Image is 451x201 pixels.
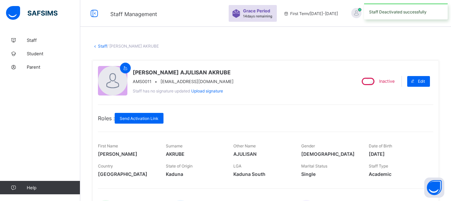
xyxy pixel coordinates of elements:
button: Open asap [424,178,444,198]
span: Inactive [379,79,394,84]
span: Help [27,185,80,190]
span: [DATE] [369,151,427,157]
span: Grace Period [243,8,270,13]
div: HELENUWEJA [345,8,438,19]
span: Date of Birth [369,143,392,148]
span: Single [301,171,359,177]
span: Student [27,51,80,56]
div: Staff Deactivated successfully [364,3,448,19]
span: [PERSON_NAME] AJULISAN AKRUBE [133,69,234,76]
span: Edit [418,79,425,84]
span: AJULISAN [233,151,291,157]
span: AMS0011 [133,79,151,84]
img: sticker-purple.71386a28dfed39d6af7621340158ba97.svg [232,9,240,18]
span: Parent [27,64,80,70]
span: Send Activation Link [120,116,158,121]
span: AKRUBE [166,151,224,157]
a: Staff [98,44,107,49]
img: safsims [6,6,58,20]
span: / [PERSON_NAME] AKRUBE [107,44,159,49]
span: Kaduna South [233,171,291,177]
span: Other Name [233,143,256,148]
span: Roles : [98,115,115,122]
span: [DEMOGRAPHIC_DATA] [301,151,359,157]
div: • [133,79,234,84]
span: Marital Status [301,163,327,169]
span: Academic [369,171,427,177]
span: 14 days remaining [243,14,272,18]
span: First Name [98,143,118,148]
span: Staff Management [110,11,157,17]
span: [PERSON_NAME] [98,151,156,157]
span: LGA [233,163,241,169]
span: session/term information [284,11,338,16]
span: Kaduna [166,171,224,177]
span: Surname [166,143,183,148]
span: [EMAIL_ADDRESS][DOMAIN_NAME] [160,79,234,84]
span: Staff [27,38,80,43]
span: Country [98,163,113,169]
span: Staff has no signature updated [133,88,190,93]
span: Gender [301,143,315,148]
span: State of Origin [166,163,193,169]
span: [GEOGRAPHIC_DATA] [98,171,156,177]
span: Staff Type [369,163,388,169]
span: Upload signature [191,88,223,93]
